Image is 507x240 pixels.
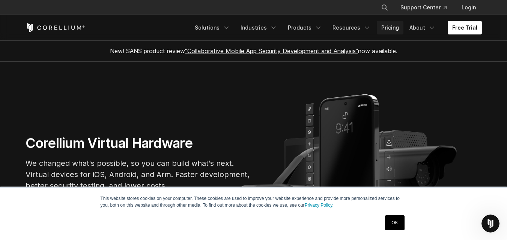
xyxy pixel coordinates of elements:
p: This website stores cookies on your computer. These cookies are used to improve your website expe... [101,195,407,209]
a: Industries [236,21,282,34]
a: "Collaborative Mobile App Security Development and Analysis" [185,47,358,55]
h1: Corellium Virtual Hardware [26,135,251,152]
iframe: Intercom live chat [481,215,499,233]
div: Navigation Menu [190,21,482,34]
a: Privacy Policy. [305,203,334,208]
a: OK [385,215,404,230]
a: Corellium Home [26,23,85,32]
span: New! SANS product review now available. [110,47,397,55]
a: Pricing [377,21,403,34]
a: Login [456,1,482,14]
a: Solutions [190,21,235,34]
div: Navigation Menu [372,1,482,14]
button: Search [378,1,391,14]
a: Free Trial [448,21,482,34]
p: We changed what's possible, so you can build what's next. Virtual devices for iOS, Android, and A... [26,158,251,191]
a: Resources [328,21,375,34]
a: Products [283,21,326,34]
a: About [405,21,440,34]
a: Support Center [394,1,453,14]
